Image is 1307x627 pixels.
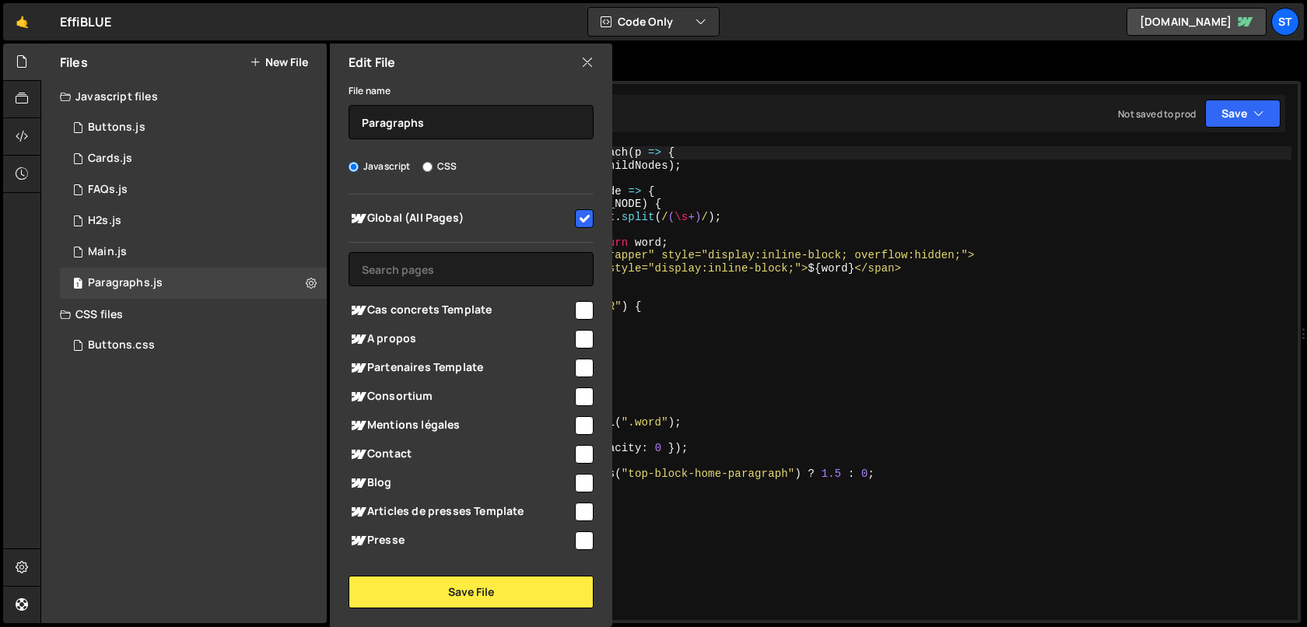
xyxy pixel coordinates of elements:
[349,105,594,139] input: Name
[1205,100,1281,128] button: Save
[349,330,573,349] span: A propos
[349,159,411,174] label: Javascript
[250,56,308,68] button: New File
[88,183,128,197] div: FAQs.js
[422,159,457,174] label: CSS
[60,143,327,174] div: 16410/44438.js
[60,330,327,361] div: 16410/44436.css
[60,236,327,268] div: 16410/44431.js
[60,112,327,143] div: 16410/44433.js
[41,81,327,112] div: Javascript files
[3,3,41,40] a: 🤙
[60,174,327,205] div: 16410/44440.js
[60,12,111,31] div: EffiBLUE
[88,152,132,166] div: Cards.js
[73,278,82,291] span: 1
[349,387,573,406] span: Consortium
[41,299,327,330] div: CSS files
[88,121,145,135] div: Buttons.js
[349,503,573,521] span: Articles de presses Template
[349,474,573,492] span: Blog
[349,576,594,608] button: Save File
[1118,107,1196,121] div: Not saved to prod
[60,54,88,71] h2: Files
[349,359,573,377] span: Partenaires Template
[349,531,573,550] span: Presse
[349,416,573,435] span: Mentions légales
[60,205,327,236] div: 16410/44432.js
[349,54,395,71] h2: Edit File
[349,162,359,172] input: Javascript
[349,83,391,99] label: File name
[349,209,573,228] span: Global (All Pages)
[1271,8,1299,36] a: St
[422,162,433,172] input: CSS
[60,268,327,299] div: 16410/44435.js
[1127,8,1267,36] a: [DOMAIN_NAME]
[88,214,121,228] div: H2s.js
[349,301,573,320] span: Cas concrets Template
[349,252,594,286] input: Search pages
[588,8,719,36] button: Code Only
[88,276,163,290] div: Paragraphs.js
[349,445,573,464] span: Contact
[88,245,127,259] div: Main.js
[88,338,155,352] div: Buttons.css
